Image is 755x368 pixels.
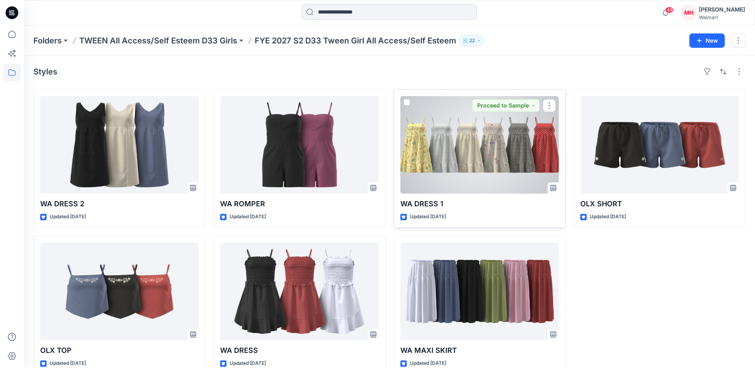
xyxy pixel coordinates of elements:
p: Updated [DATE] [50,213,86,221]
a: TWEEN All Access/Self Esteem D33 Girls [79,35,237,46]
button: New [689,33,725,48]
p: WA DRESS [220,345,378,356]
a: OLX TOP [40,243,199,340]
button: 22 [459,35,485,46]
p: WA DRESS 1 [400,198,559,209]
a: WA DRESS 1 [400,96,559,194]
p: 22 [469,36,475,45]
p: WA DRESS 2 [40,198,199,209]
p: FYE 2027 S2 D33 Tween Girl All Access/Self Esteem [255,35,456,46]
span: 48 [665,7,674,13]
a: Folders [33,35,62,46]
p: Updated [DATE] [410,359,446,368]
div: Walmart [699,14,745,20]
p: OLX SHORT [580,198,739,209]
a: WA MAXI SKIRT [400,243,559,340]
p: Updated [DATE] [230,359,266,368]
a: WA ROMPER [220,96,378,194]
div: MH [681,6,696,20]
a: WA DRESS [220,243,378,340]
p: WA ROMPER [220,198,378,209]
p: OLX TOP [40,345,199,356]
p: WA MAXI SKIRT [400,345,559,356]
p: Updated [DATE] [230,213,266,221]
p: Updated [DATE] [410,213,446,221]
p: Updated [DATE] [50,359,86,368]
p: Updated [DATE] [590,213,626,221]
div: [PERSON_NAME] [699,5,745,14]
a: WA DRESS 2 [40,96,199,194]
h4: Styles [33,67,57,76]
a: OLX SHORT [580,96,739,194]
